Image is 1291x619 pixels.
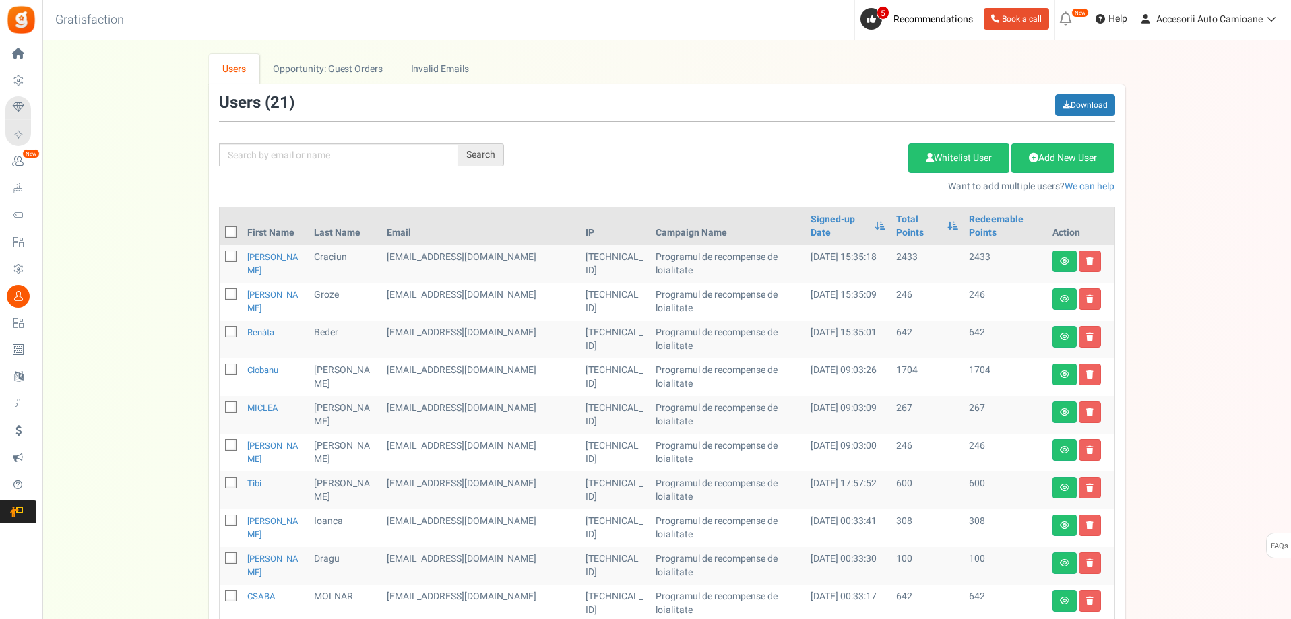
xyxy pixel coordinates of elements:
[1086,333,1094,341] i: Delete user
[805,321,891,358] td: [DATE] 15:35:01
[860,8,978,30] a: 5 Recommendations
[22,149,40,158] em: New
[1047,207,1114,245] th: Action
[650,245,805,283] td: Programul de recompense de loialitate
[1086,521,1094,529] i: Delete user
[1086,370,1094,379] i: Delete user
[209,54,260,84] a: Users
[891,283,964,321] td: 246
[891,471,964,509] td: 600
[891,358,964,396] td: 1704
[381,358,580,396] td: [EMAIL_ADDRESS][DOMAIN_NAME]
[805,509,891,547] td: [DATE] 00:33:41
[1071,8,1089,18] em: New
[219,143,458,166] input: Search by email or name
[580,245,650,283] td: [TECHNICAL_ID]
[650,471,805,509] td: Programul de recompense de loialitate
[309,547,381,585] td: Dragu
[1065,179,1114,193] a: We can help
[1055,94,1115,116] a: Download
[580,283,650,321] td: [TECHNICAL_ID]
[908,143,1009,173] a: Whitelist User
[397,54,482,84] a: Invalid Emails
[811,213,868,240] a: Signed-up Date
[247,515,298,541] a: [PERSON_NAME]
[309,245,381,283] td: Craciun
[964,321,1046,358] td: 642
[309,321,381,358] td: Beder
[896,213,941,240] a: Total Points
[309,509,381,547] td: Ioanca
[381,509,580,547] td: [EMAIL_ADDRESS][DOMAIN_NAME]
[805,547,891,585] td: [DATE] 00:33:30
[1270,533,1288,559] span: FAQs
[247,288,298,315] a: [PERSON_NAME]
[247,552,298,579] a: [PERSON_NAME]
[891,547,964,585] td: 100
[1060,408,1069,416] i: View details
[1086,559,1094,567] i: Delete user
[1086,257,1094,265] i: Delete user
[580,358,650,396] td: [TECHNICAL_ID]
[650,207,805,245] th: Campaign Name
[309,434,381,471] td: [PERSON_NAME]
[309,358,381,396] td: [PERSON_NAME]
[1086,446,1094,454] i: Delete user
[650,396,805,434] td: Programul de recompense de loialitate
[1105,12,1127,26] span: Help
[964,547,1046,585] td: 100
[580,547,650,585] td: [TECHNICAL_ID]
[6,5,36,35] img: Gratisfaction
[1060,333,1069,341] i: View details
[309,396,381,434] td: [PERSON_NAME]
[1060,521,1069,529] i: View details
[242,207,309,245] th: First Name
[247,401,278,414] a: MICLEA
[805,471,891,509] td: [DATE] 17:57:52
[969,213,1041,240] a: Redeemable Points
[650,283,805,321] td: Programul de recompense de loialitate
[247,590,276,603] a: CSABA
[1011,143,1114,173] a: Add New User
[805,434,891,471] td: [DATE] 09:03:00
[247,477,261,490] a: Tibi
[270,91,289,115] span: 21
[247,364,278,377] a: ciobanu
[381,547,580,585] td: [EMAIL_ADDRESS][DOMAIN_NAME]
[650,321,805,358] td: Programul de recompense de loialitate
[650,547,805,585] td: Programul de recompense de loialitate
[1060,446,1069,454] i: View details
[40,7,139,34] h3: Gratisfaction
[524,180,1115,193] p: Want to add multiple users?
[381,434,580,471] td: [EMAIL_ADDRESS][DOMAIN_NAME]
[247,326,274,339] a: Renáta
[580,396,650,434] td: [TECHNICAL_ID]
[1060,597,1069,605] i: View details
[805,396,891,434] td: [DATE] 09:03:09
[309,283,381,321] td: Groze
[247,439,298,465] a: [PERSON_NAME]
[1060,370,1069,379] i: View details
[1086,597,1094,605] i: Delete user
[650,434,805,471] td: Programul de recompense de loialitate
[805,245,891,283] td: [DATE] 15:35:18
[1060,295,1069,303] i: View details
[580,434,650,471] td: [TECHNICAL_ID]
[219,94,294,112] h3: Users ( )
[381,245,580,283] td: [EMAIL_ADDRESS][DOMAIN_NAME]
[891,396,964,434] td: 267
[891,321,964,358] td: 642
[1086,484,1094,492] i: Delete user
[5,150,36,173] a: New
[891,509,964,547] td: 308
[805,358,891,396] td: [DATE] 09:03:26
[964,509,1046,547] td: 308
[891,434,964,471] td: 246
[964,245,1046,283] td: 2433
[381,283,580,321] td: [EMAIL_ADDRESS][DOMAIN_NAME]
[1060,559,1069,567] i: View details
[891,245,964,283] td: 2433
[309,471,381,509] td: [PERSON_NAME]
[650,509,805,547] td: Programul de recompense de loialitate
[1060,257,1069,265] i: View details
